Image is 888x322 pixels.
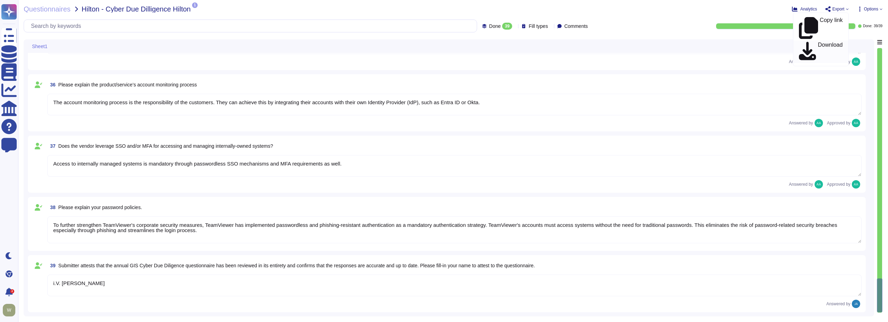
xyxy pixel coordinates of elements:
[827,121,850,125] span: Approved by
[793,40,848,63] a: Download
[58,143,273,149] span: Does the vendor leverage SSO and/or MFA for accessing and managing internally-owned systems?
[529,24,548,29] span: Fill types
[864,7,878,11] span: Options
[47,82,56,87] span: 36
[852,300,860,308] img: user
[874,24,882,28] span: 39 / 39
[24,6,71,13] span: Questionnaires
[815,180,823,189] img: user
[818,42,842,62] p: Download
[10,289,14,293] div: 2
[489,24,501,29] span: Done
[852,180,860,189] img: user
[832,7,845,11] span: Export
[502,23,512,30] div: 39
[47,155,862,177] textarea: Access to internally managed systems is mandatory through passwordless SSO mechanisms and MFA req...
[789,182,813,186] span: Answered by
[852,119,860,127] img: user
[58,263,535,268] span: Submitter attests that the annual GIS Cyber Due Diligence questionnaire has been reviewed in its ...
[827,182,850,186] span: Approved by
[32,44,47,49] span: Sheet1
[82,6,191,13] span: Hilton - Cyber Due Dilligence Hilton
[47,216,862,243] textarea: To further strengthen TeamViewer's corporate security measures, TeamViewer has implemented passwo...
[793,16,848,40] a: Copy link
[1,302,20,318] button: user
[47,275,862,296] textarea: i.V. [PERSON_NAME]
[47,205,56,210] span: 38
[800,7,817,11] span: Analytics
[852,58,860,66] img: user
[47,144,56,148] span: 37
[820,17,843,39] p: Copy link
[564,24,588,29] span: Comments
[27,20,477,32] input: Search by keywords
[789,60,813,64] span: Answered by
[789,121,813,125] span: Answered by
[47,263,56,268] span: 39
[792,6,817,12] button: Analytics
[192,2,198,8] span: 1
[826,302,850,306] span: Answered by
[815,119,823,127] img: user
[58,82,197,87] span: Please explain the product/service’s account monitoring process
[3,304,15,316] img: user
[47,94,862,115] textarea: The account monitoring process is the responsibility of the customers. They can achieve this by i...
[58,205,142,210] span: Please explain your password policies.
[863,24,872,28] span: Done:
